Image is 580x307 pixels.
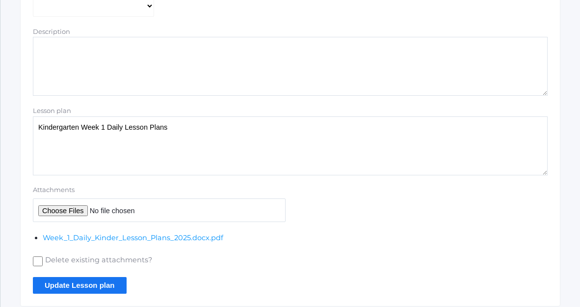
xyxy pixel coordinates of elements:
[33,107,71,114] label: Lesson plan
[33,28,70,35] label: Description
[33,185,286,195] label: Attachments
[43,255,152,267] span: Delete existing attachments?
[33,116,548,175] textarea: Kindergarten Week 1 Lesson Plans
[33,256,43,266] input: Delete existing attachments?
[33,277,127,293] input: Update Lesson plan
[43,233,223,242] a: Week_1_Daily_Kinder_Lesson_Plans_2025.docx.pdf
